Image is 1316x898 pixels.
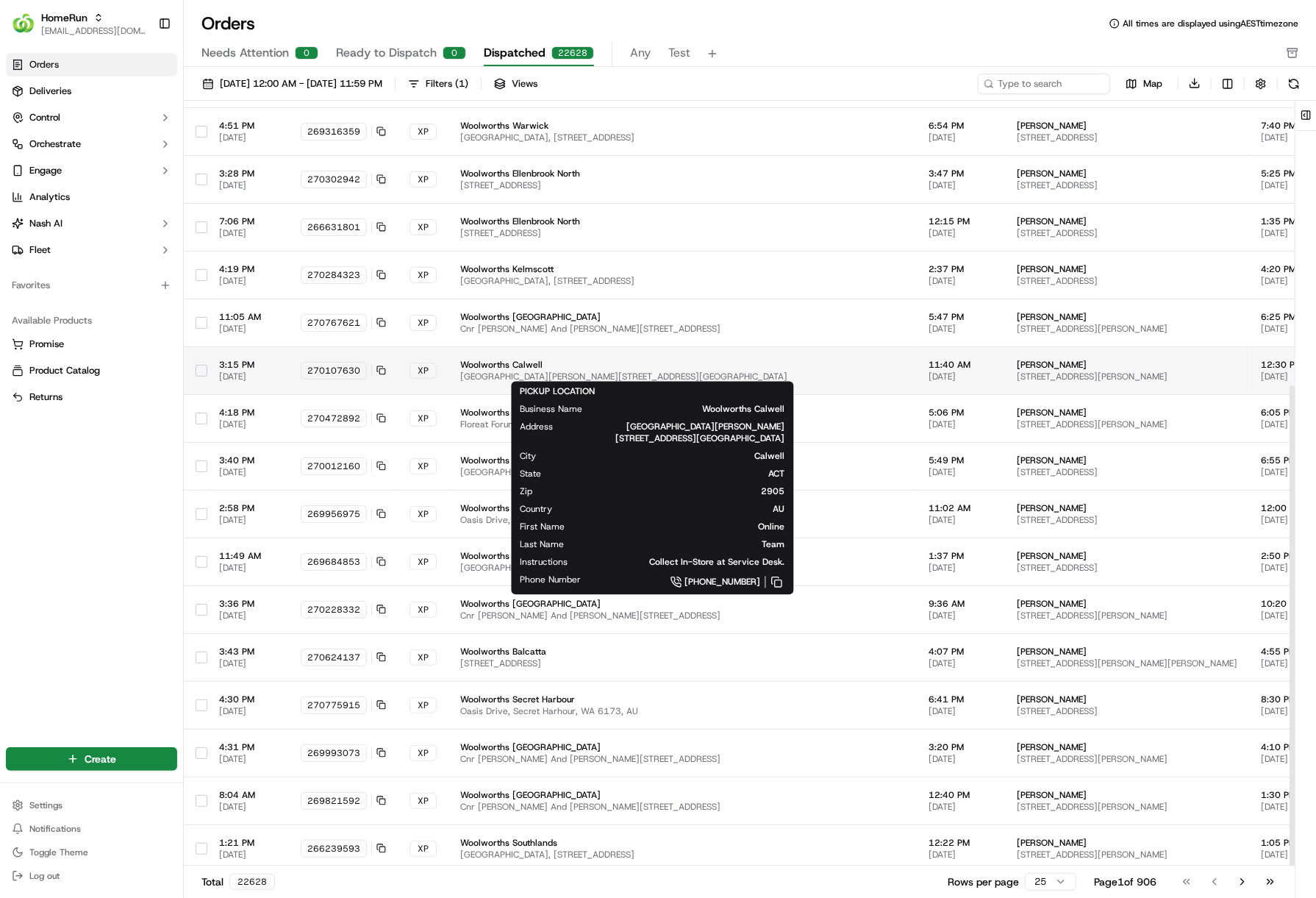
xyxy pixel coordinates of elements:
[929,753,993,765] span: [DATE]
[460,168,905,179] span: Woolworths Ellenbrook North
[6,747,177,771] button: Create
[521,486,533,498] span: Zip
[15,14,44,43] img: Nash
[295,46,318,60] div: 0
[6,132,177,156] button: Orchestrate
[929,455,993,466] span: 5:49 PM
[460,275,905,287] span: [GEOGRAPHIC_DATA], [STREET_ADDRESS]
[1123,18,1298,29] span: All times are displayed using AEST timezone
[460,371,905,382] span: [GEOGRAPHIC_DATA][PERSON_NAME][STREET_ADDRESS][GEOGRAPHIC_DATA]
[12,338,171,351] a: Promise
[521,521,565,533] span: First Name
[1017,550,1237,562] span: [PERSON_NAME]
[460,610,905,621] span: Cnr [PERSON_NAME] And [PERSON_NAME][STREET_ADDRESS]
[307,795,360,807] span: 269821592
[122,227,127,239] span: •
[443,46,466,60] div: 0
[307,460,360,472] span: 270012160
[201,44,289,62] span: Needs Attention
[219,275,277,287] span: [DATE]
[301,266,386,284] button: 270284323
[29,799,62,811] span: Settings
[521,451,537,463] span: City
[460,418,905,430] span: Floreat Forum, [STREET_ADDRESS]
[929,179,993,191] span: [DATE]
[512,77,537,90] span: Views
[250,144,268,162] button: Start new chat
[6,359,177,382] button: Product Catalog
[929,705,993,717] span: [DATE]
[124,329,136,341] div: 💻
[1017,168,1237,179] span: [PERSON_NAME]
[929,610,993,621] span: [DATE]
[630,44,651,62] span: Any
[460,658,905,669] span: [STREET_ADDRESS]
[29,268,41,279] img: 1736555255976-a54dd68f-1ca7-489b-9aae-adbdc363a1c4
[521,574,582,586] span: Phone Number
[219,658,277,669] span: [DATE]
[219,646,277,658] span: 3:43 PM
[521,504,553,516] span: Country
[219,418,277,430] span: [DATE]
[29,338,64,351] span: Promise
[418,221,429,233] span: XP
[12,364,171,377] a: Product Catalog
[460,311,905,323] span: Woolworths [GEOGRAPHIC_DATA]
[219,359,277,371] span: 3:15 PM
[130,267,160,279] span: [DATE]
[401,74,475,94] button: Filters(1)
[418,365,429,377] span: XP
[1017,741,1237,753] span: [PERSON_NAME]
[460,466,905,478] span: [GEOGRAPHIC_DATA], [STREET_ADDRESS]
[557,486,785,498] span: 2905
[460,132,905,143] span: [GEOGRAPHIC_DATA], [STREET_ADDRESS]
[1017,514,1237,526] span: [STREET_ADDRESS]
[460,598,905,610] span: Woolworths [GEOGRAPHIC_DATA]
[29,870,60,882] span: Log out
[219,371,277,382] span: [DATE]
[15,58,268,82] p: Welcome 👋
[15,253,38,277] img: Masood Aslam
[29,364,100,377] span: Product Catalog
[201,12,255,35] h1: Orders
[219,215,277,227] span: 7:06 PM
[929,371,993,382] span: [DATE]
[1017,371,1237,382] span: [STREET_ADDRESS][PERSON_NAME]
[929,407,993,418] span: 5:06 PM
[12,391,171,404] a: Returns
[41,10,87,25] button: HomeRun
[6,53,177,76] a: Orders
[426,77,468,90] div: Filters
[521,421,554,433] span: Address
[6,309,177,332] div: Available Products
[929,275,993,287] span: [DATE]
[978,74,1110,94] input: Type to search
[301,553,386,571] button: 269684853
[1017,407,1237,418] span: [PERSON_NAME]
[484,44,546,62] span: Dispatched
[307,556,360,568] span: 269684853
[307,508,360,520] span: 269956975
[29,823,81,835] span: Notifications
[929,311,993,323] span: 5:47 PM
[1017,359,1237,371] span: [PERSON_NAME]
[301,171,386,188] button: 270302942
[929,120,993,132] span: 6:54 PM
[1116,75,1172,93] button: Map
[301,601,386,619] button: 270228332
[460,753,905,765] span: Cnr [PERSON_NAME] And [PERSON_NAME][STREET_ADDRESS]
[929,359,993,371] span: 11:40 AM
[219,455,277,466] span: 3:40 PM
[146,364,178,375] span: Pylon
[929,562,993,574] span: [DATE]
[196,74,389,94] button: [DATE] 12:00 AM - [DATE] 11:59 PM
[460,705,905,717] span: Oasis Drive, Secret Harhour, WA 6173, AU
[301,505,386,523] button: 269956975
[15,329,26,341] div: 📗
[577,421,785,445] span: [GEOGRAPHIC_DATA][PERSON_NAME][STREET_ADDRESS][GEOGRAPHIC_DATA]
[15,190,99,202] div: Past conversations
[929,323,993,335] span: [DATE]
[6,274,177,297] div: Favorites
[1017,418,1237,430] span: [STREET_ADDRESS][PERSON_NAME]
[576,504,785,516] span: AU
